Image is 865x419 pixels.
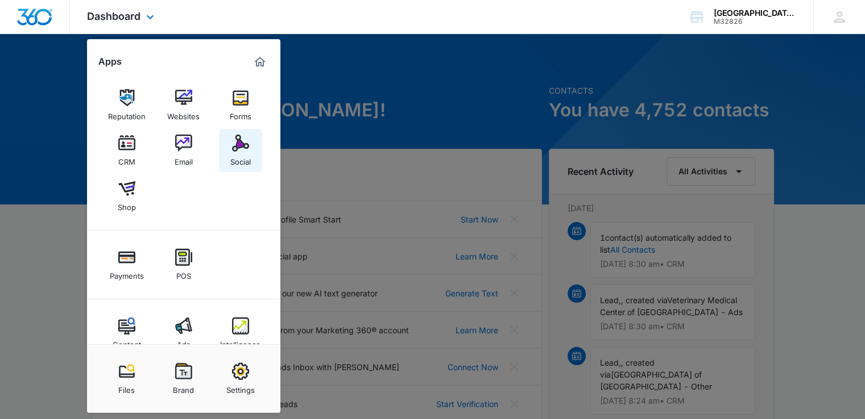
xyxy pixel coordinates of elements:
a: POS [162,243,205,286]
div: Email [175,152,193,166]
h2: Apps [98,56,122,67]
a: Reputation [105,83,148,127]
div: Settings [226,380,255,395]
a: Marketing 360® Dashboard [251,53,269,71]
span: Dashboard [87,10,140,22]
div: Intelligence [220,334,260,349]
a: Social [219,129,262,172]
div: Websites [167,106,200,121]
div: Forms [230,106,251,121]
div: Ads [177,334,191,349]
a: Files [105,357,148,400]
div: Social [230,152,251,166]
a: Shop [105,174,148,217]
div: POS [176,266,191,280]
a: Websites [162,83,205,127]
div: account name [714,9,797,18]
a: Ads [162,312,205,355]
a: Intelligence [219,312,262,355]
a: Forms [219,83,262,127]
a: Payments [105,243,148,286]
a: Email [162,129,205,172]
div: Brand [173,380,194,395]
div: Shop [118,197,136,212]
div: account id [714,18,797,26]
div: Reputation [108,106,146,121]
div: Payments [110,266,144,280]
div: Content [113,334,141,349]
a: Content [105,312,148,355]
a: Settings [219,357,262,400]
div: Files [118,380,135,395]
a: CRM [105,129,148,172]
div: CRM [118,152,135,166]
a: Brand [162,357,205,400]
